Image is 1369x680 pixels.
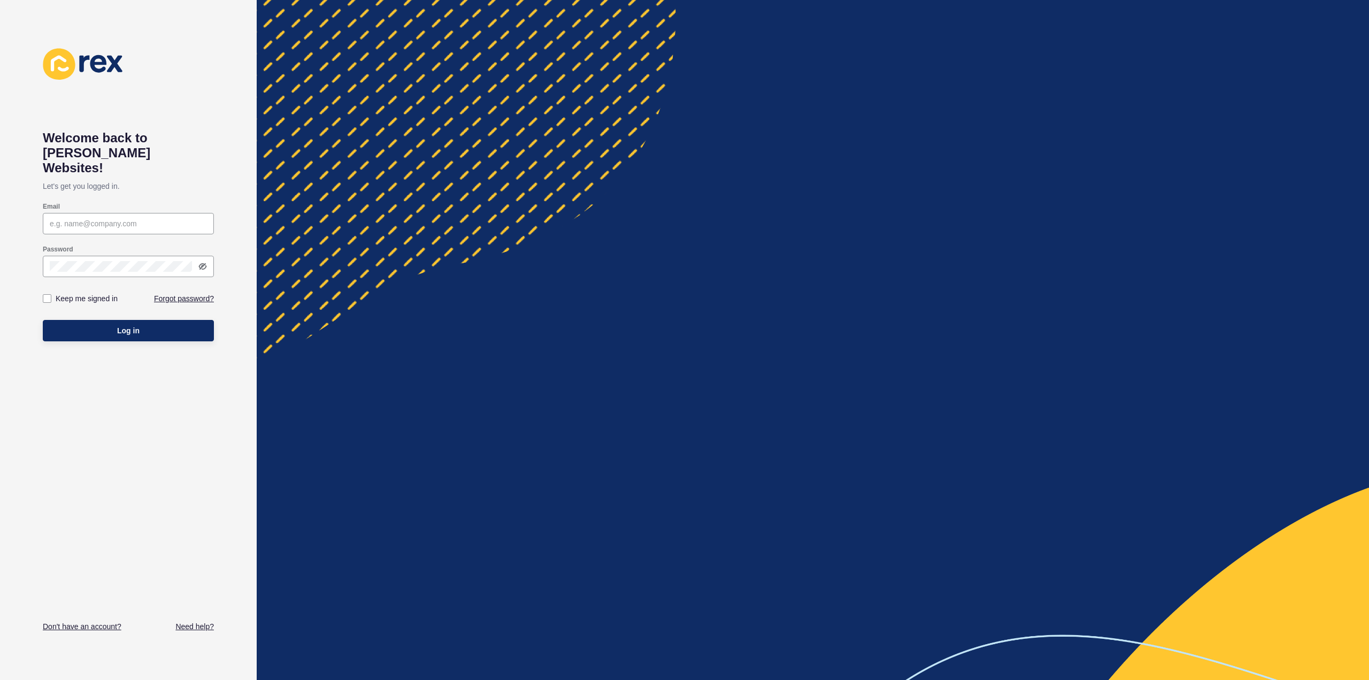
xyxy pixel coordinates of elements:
[43,202,60,211] label: Email
[117,325,140,336] span: Log in
[50,218,207,229] input: e.g. name@company.com
[43,175,214,197] p: Let's get you logged in.
[43,131,214,175] h1: Welcome back to [PERSON_NAME] Websites!
[154,293,214,304] a: Forgot password?
[43,320,214,341] button: Log in
[56,293,118,304] label: Keep me signed in
[43,621,121,632] a: Don't have an account?
[43,245,73,254] label: Password
[175,621,214,632] a: Need help?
